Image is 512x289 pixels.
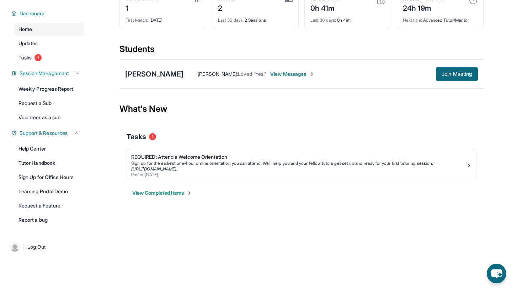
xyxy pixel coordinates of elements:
[218,2,236,13] div: 2
[14,171,84,184] a: Sign Up for Office Hours
[27,243,46,251] span: Log Out
[7,239,84,255] a: |Log Out
[23,243,25,251] span: |
[20,130,68,137] span: Support & Resources
[487,264,506,283] button: chat-button
[403,13,478,23] div: Advanced Tutor/Mentor
[20,10,45,17] span: Dashboard
[119,93,484,125] div: What's New
[132,189,192,196] button: View Completed Items
[119,43,484,59] div: Students
[310,2,339,13] div: 0h 41m
[14,185,84,198] a: Learning Portal Demo
[14,142,84,155] a: Help Center
[14,111,84,124] a: Volunteer as a sub
[14,83,84,95] a: Weekly Progress Report
[198,71,238,77] span: [PERSON_NAME] :
[270,70,315,78] span: View Messages
[14,214,84,226] a: Report a bug
[18,54,32,61] span: Tasks
[436,67,478,81] button: Join Meeting
[17,130,80,137] button: Support & Resources
[131,153,466,161] div: REQUIRED: Attend a Welcome Orientation
[18,26,32,33] span: Home
[126,2,159,13] div: 1
[131,166,178,172] a: [URL][DOMAIN_NAME]..
[17,70,80,77] button: Session Management
[218,17,244,23] span: Last 30 days :
[131,172,466,178] div: Posted [DATE]
[18,40,38,47] span: Updates
[131,161,466,166] div: Sign up for the earliest one-hour online orientation you can attend! We’ll help you and your fell...
[403,17,422,23] span: Next title :
[14,23,84,36] a: Home
[309,71,315,77] img: Chevron-Right
[310,13,385,23] div: 0h 41m
[20,70,69,77] span: Session Management
[14,97,84,110] a: Request a Sub
[218,13,293,23] div: 2 Sessions
[403,2,446,13] div: 24h 19m
[127,132,146,142] span: Tasks
[14,51,84,64] a: Tasks1
[34,54,42,61] span: 1
[17,10,80,17] button: Dashboard
[238,71,266,77] span: Loved “Yes.”
[310,17,336,23] span: Last 30 days :
[149,133,156,140] span: 1
[127,149,476,179] a: REQUIRED: Attend a Welcome OrientationSign up for the earliest one-hour online orientation you ca...
[125,69,183,79] div: [PERSON_NAME]
[10,242,20,252] img: user-img
[126,17,148,23] span: First Match :
[14,157,84,169] a: Tutor Handbook
[14,199,84,212] a: Request a Feature
[126,13,200,23] div: [DATE]
[14,37,84,50] a: Updates
[442,72,472,76] span: Join Meeting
